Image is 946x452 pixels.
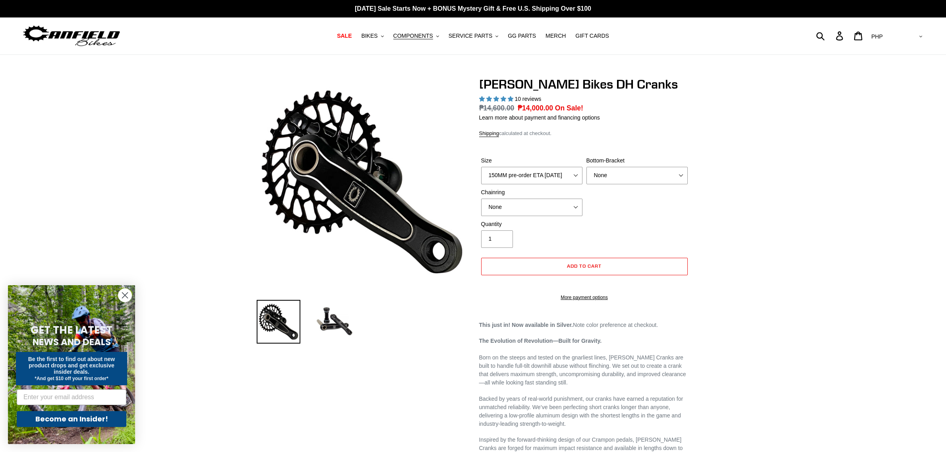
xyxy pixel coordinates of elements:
button: Close dialog [118,288,132,302]
div: calculated at checkout. [479,129,690,137]
button: BIKES [357,31,387,41]
s: ₱14,600.00 [479,104,515,112]
p: Note color preference at checkout. [479,321,690,329]
span: 4.90 stars [479,96,515,102]
img: Canfield Bikes [22,23,121,48]
a: SALE [333,31,356,41]
label: Size [481,156,582,165]
p: Backed by years of real-world punishment, our cranks have earned a reputation for unmatched relia... [479,395,690,428]
span: BIKES [361,33,377,39]
input: Search [820,27,841,44]
a: MERCH [542,31,570,41]
img: Load image into Gallery viewer, Canfield Bikes DH Cranks [257,300,300,344]
button: COMPONENTS [389,31,443,41]
span: NEWS AND DEALS [33,336,111,348]
a: More payment options [481,294,688,301]
span: ₱14,000.00 [518,104,553,112]
span: GG PARTS [508,33,536,39]
h1: [PERSON_NAME] Bikes DH Cranks [479,77,690,92]
span: MERCH [546,33,566,39]
a: GIFT CARDS [571,31,613,41]
strong: The Evolution of Revolution—Built for Gravity. [479,338,602,344]
span: On Sale! [555,103,583,113]
a: Learn more about payment and financing options [479,114,600,121]
a: GG PARTS [504,31,540,41]
label: Bottom-Bracket [586,156,688,165]
span: Add to cart [567,263,602,269]
label: Quantity [481,220,582,228]
span: Be the first to find out about new product drops and get exclusive insider deals. [28,356,115,375]
img: Load image into Gallery viewer, Canfield Bikes DH Cranks [312,300,356,344]
button: Become an Insider! [17,411,126,427]
span: GET THE LATEST [31,323,112,337]
strong: This just in! Now available in Silver. [479,322,573,328]
a: Shipping [479,130,499,137]
button: SERVICE PARTS [445,31,502,41]
span: COMPONENTS [393,33,433,39]
input: Enter your email address [17,389,126,405]
span: SALE [337,33,352,39]
span: *And get $10 off your first order* [35,376,108,381]
button: Add to cart [481,258,688,275]
p: Born on the steeps and tested on the gnarliest lines, [PERSON_NAME] Cranks are built to handle fu... [479,337,690,387]
span: 10 reviews [515,96,541,102]
label: Chainring [481,188,582,197]
span: GIFT CARDS [575,33,609,39]
span: SERVICE PARTS [449,33,492,39]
